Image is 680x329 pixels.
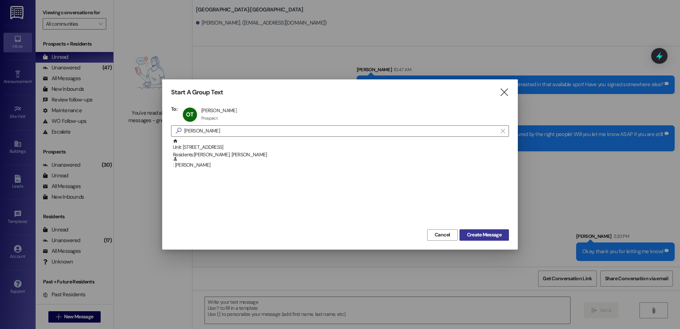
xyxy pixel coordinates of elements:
[427,229,458,241] button: Cancel
[171,156,509,174] div: : [PERSON_NAME]
[173,156,509,169] div: : [PERSON_NAME]
[173,139,509,159] div: Unit: [STREET_ADDRESS]
[186,111,193,118] span: OT
[467,231,501,239] span: Create Message
[497,126,509,136] button: Clear text
[435,231,450,239] span: Cancel
[171,139,509,156] div: Unit: [STREET_ADDRESS]Residents:[PERSON_NAME], [PERSON_NAME]
[173,127,184,135] i: 
[499,89,509,96] i: 
[171,88,223,96] h3: Start A Group Text
[184,126,497,136] input: Search for any contact or apartment
[201,115,218,121] div: Prospect
[459,229,509,241] button: Create Message
[171,106,177,112] h3: To:
[201,107,237,114] div: [PERSON_NAME]
[501,128,505,134] i: 
[173,151,509,158] div: Residents: [PERSON_NAME], [PERSON_NAME]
